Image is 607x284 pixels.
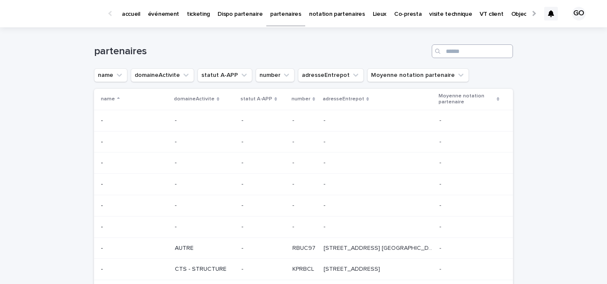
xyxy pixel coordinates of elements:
p: - [439,200,443,209]
p: - [242,159,286,167]
button: domaineActivite [131,68,194,82]
p: - [292,222,296,231]
p: - [439,264,443,273]
button: adresseEntrepot [298,68,364,82]
p: - [439,137,443,146]
p: RBUC97 [292,243,317,252]
p: - [242,223,286,231]
h1: partenaires [94,45,428,58]
p: KPRBCL [292,264,316,273]
p: - [439,115,443,124]
p: - [439,158,443,167]
img: Ls34BcGeRexTGTNfXpUC [17,5,100,22]
p: - [439,222,443,231]
p: adresseEntrepot [323,94,364,104]
p: - [242,245,286,252]
p: - [175,117,235,124]
tr: -- ---- -- -- [94,131,513,152]
p: AUTRE [175,245,235,252]
p: - [242,202,286,209]
p: - [324,222,327,231]
p: - [101,158,105,167]
input: Search [432,44,513,58]
p: - [242,181,286,188]
p: - [292,179,296,188]
button: name [94,68,127,82]
p: - [439,243,443,252]
p: - [175,223,235,231]
p: - [175,138,235,146]
tr: -- ---- -- -- [94,216,513,237]
p: - [292,137,296,146]
p: [STREET_ADDRESS] [324,264,382,273]
p: CTS - STRUCTURE [175,266,235,273]
button: number [256,68,295,82]
p: - [292,200,296,209]
p: - [242,138,286,146]
p: name [101,94,115,104]
p: domaineActivite [174,94,215,104]
button: statut A-APP [197,68,252,82]
tr: -- CTS - STRUCTURE-KPRBCLKPRBCL [STREET_ADDRESS][STREET_ADDRESS] -- [94,259,513,280]
tr: -- AUTRE-RBUC97RBUC97 [STREET_ADDRESS] [GEOGRAPHIC_DATA][STREET_ADDRESS] [GEOGRAPHIC_DATA] -- [94,237,513,259]
tr: -- ---- -- -- [94,195,513,216]
p: - [175,159,235,167]
p: statut A-APP [241,94,272,104]
button: Moyenne notation partenaire [367,68,469,82]
div: GO [572,7,586,20]
p: - [324,200,327,209]
p: - [292,115,296,124]
p: - [101,243,105,252]
p: - [101,200,105,209]
p: - [242,117,286,124]
p: Moyenne notation partenaire [439,91,495,107]
p: - [324,137,327,146]
tr: -- ---- -- -- [94,110,513,131]
tr: -- ---- -- -- [94,174,513,195]
p: - [324,179,327,188]
p: - [324,158,327,167]
p: - [175,202,235,209]
p: - [101,264,105,273]
p: - [439,179,443,188]
p: number [292,94,310,104]
p: - [101,137,105,146]
p: [STREET_ADDRESS] [GEOGRAPHIC_DATA] [324,243,434,252]
p: - [101,222,105,231]
p: - [324,115,327,124]
p: - [292,158,296,167]
p: - [101,115,105,124]
p: - [175,181,235,188]
p: - [242,266,286,273]
tr: -- ---- -- -- [94,152,513,174]
p: - [101,179,105,188]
